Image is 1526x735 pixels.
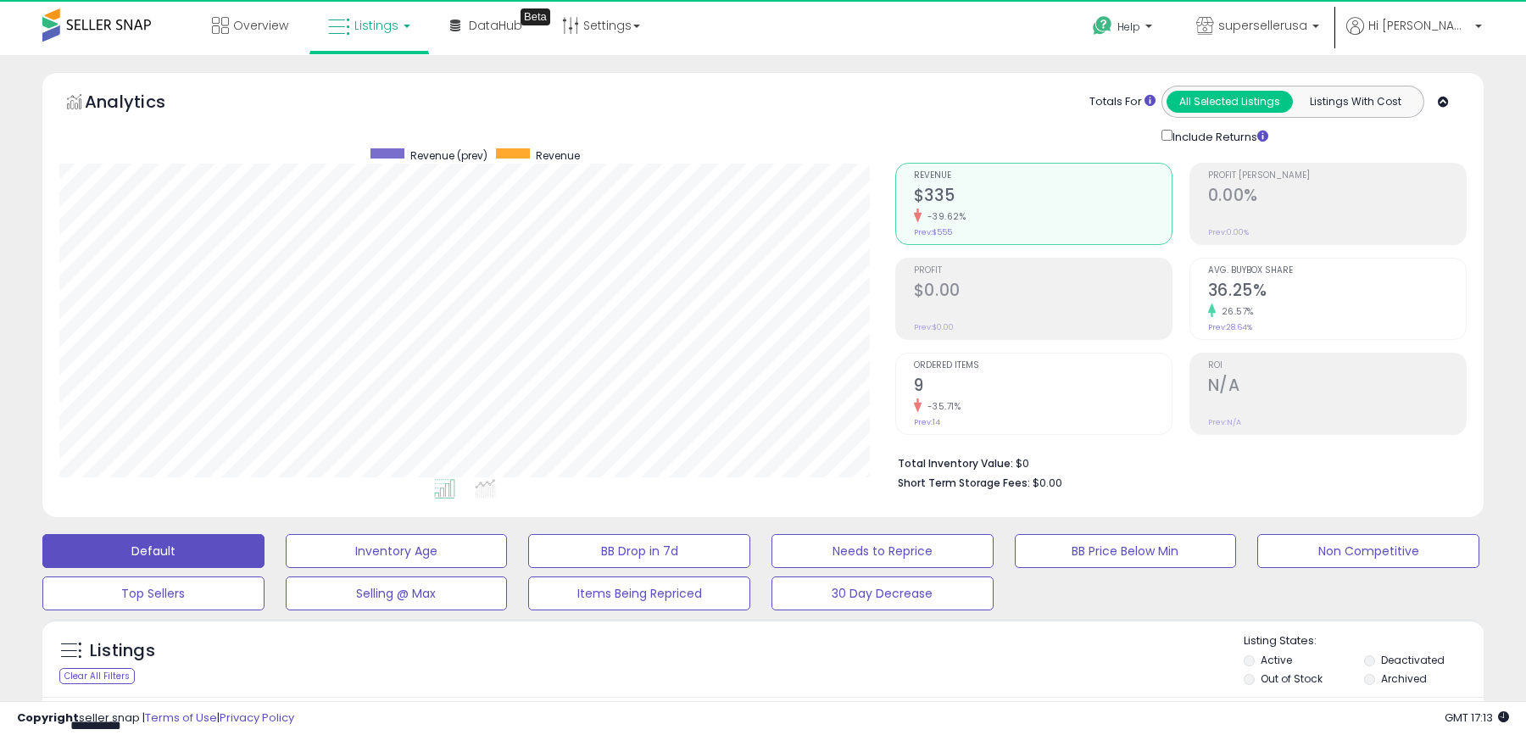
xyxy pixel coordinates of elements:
button: Inventory Age [286,534,508,568]
b: Total Inventory Value: [898,456,1013,471]
small: Prev: 14 [914,417,940,427]
span: 2025-09-11 17:13 GMT [1445,710,1509,726]
h2: 9 [914,376,1172,398]
span: Overview [233,17,288,34]
small: Prev: 0.00% [1208,227,1249,237]
label: Deactivated [1381,653,1445,667]
a: Hi [PERSON_NAME] [1346,17,1482,55]
h2: $0.00 [914,281,1172,303]
h2: 36.25% [1208,281,1466,303]
label: Out of Stock [1261,671,1323,686]
button: Listings With Cost [1292,91,1418,113]
small: Prev: $555 [914,227,952,237]
label: Archived [1381,671,1427,686]
small: 26.57% [1216,305,1254,318]
button: Items Being Repriced [528,576,750,610]
button: BB Drop in 7d [528,534,750,568]
button: 30 Day Decrease [771,576,994,610]
span: ROI [1208,361,1466,370]
b: Short Term Storage Fees: [898,476,1030,490]
a: Privacy Policy [220,710,294,726]
h5: Listings [90,639,155,663]
span: DataHub [469,17,522,34]
li: $0 [898,452,1454,472]
span: supersellerusa [1218,17,1307,34]
p: Listing States: [1244,633,1483,649]
button: BB Price Below Min [1015,534,1237,568]
button: Non Competitive [1257,534,1479,568]
button: Selling @ Max [286,576,508,610]
h2: N/A [1208,376,1466,398]
i: Get Help [1092,15,1113,36]
span: Hi [PERSON_NAME] [1368,17,1470,34]
div: Include Returns [1149,126,1289,146]
h2: 0.00% [1208,186,1466,209]
button: Top Sellers [42,576,265,610]
button: Default [42,534,265,568]
span: Listings [354,17,398,34]
label: Active [1261,653,1292,667]
small: -35.71% [922,400,961,413]
small: -39.62% [922,210,966,223]
span: $0.00 [1033,475,1062,491]
div: seller snap | | [17,710,294,727]
span: Help [1117,19,1140,34]
strong: Copyright [17,710,79,726]
small: Prev: 28.64% [1208,322,1252,332]
a: Help [1079,3,1169,55]
button: Needs to Reprice [771,534,994,568]
span: Revenue (prev) [410,148,487,163]
span: Revenue [536,148,580,163]
button: All Selected Listings [1167,91,1293,113]
h2: $335 [914,186,1172,209]
div: Totals For [1089,94,1156,110]
span: Profit [914,266,1172,276]
span: Avg. Buybox Share [1208,266,1466,276]
span: Profit [PERSON_NAME] [1208,171,1466,181]
small: Prev: $0.00 [914,322,954,332]
span: Revenue [914,171,1172,181]
small: Prev: N/A [1208,417,1241,427]
span: Ordered Items [914,361,1172,370]
h5: Analytics [85,90,198,118]
div: Tooltip anchor [521,8,550,25]
a: Terms of Use [145,710,217,726]
div: Clear All Filters [59,668,135,684]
